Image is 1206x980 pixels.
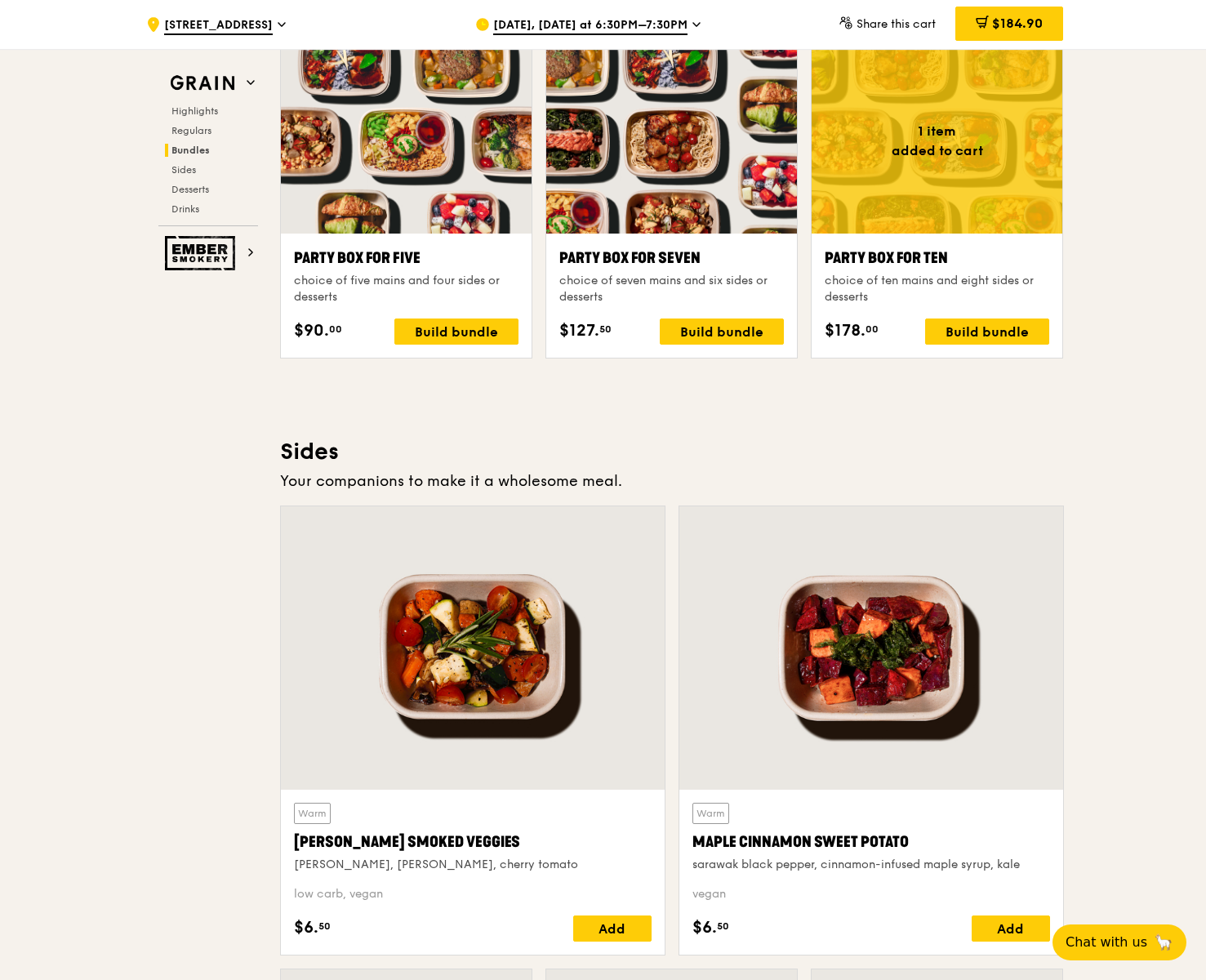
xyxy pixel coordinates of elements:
span: 50 [599,323,612,336]
div: Your companions to make it a wholesome meal. [280,470,1064,492]
span: [STREET_ADDRESS] [164,17,273,35]
span: Share this cart [857,17,936,31]
div: [PERSON_NAME] Smoked Veggies [294,831,652,853]
img: Ember Smokery web logo [165,236,240,270]
div: low carb, vegan [294,886,652,902]
div: Maple Cinnamon Sweet Potato [692,831,1050,853]
span: 00 [329,323,342,336]
span: $6. [294,915,318,940]
span: $184.90 [992,16,1043,31]
div: Build bundle [925,318,1049,345]
span: Desserts [171,184,209,195]
span: Regulars [171,125,211,136]
div: choice of ten mains and eight sides or desserts [825,273,1049,305]
div: sarawak black pepper, cinnamon-infused maple syrup, kale [692,857,1050,873]
div: Party Box for Ten [825,247,1049,269]
div: choice of seven mains and six sides or desserts [559,273,784,305]
span: Drinks [171,203,199,215]
h3: Sides [280,437,1064,466]
div: Add [573,915,652,942]
div: [PERSON_NAME], [PERSON_NAME], cherry tomato [294,857,652,873]
span: 50 [717,920,729,933]
div: choice of five mains and four sides or desserts [294,273,518,305]
div: Add [972,915,1050,942]
span: $127. [559,318,599,343]
div: Build bundle [660,318,784,345]
span: 50 [318,920,331,933]
span: 00 [866,323,879,336]
span: $178. [825,318,866,343]
div: Party Box for Five [294,247,518,269]
span: 🦙 [1154,933,1173,952]
button: Chat with us🦙 [1052,924,1186,960]
span: [DATE], [DATE] at 6:30PM–7:30PM [493,17,688,35]
span: Chat with us [1066,933,1147,952]
span: Bundles [171,145,210,156]
span: Sides [171,164,196,176]
span: Highlights [171,105,218,117]
div: Warm [294,803,331,824]
span: $90. [294,318,329,343]
div: Party Box for Seven [559,247,784,269]
div: vegan [692,886,1050,902]
img: Grain web logo [165,69,240,98]
div: Build bundle [394,318,518,345]
div: Warm [692,803,729,824]
span: $6. [692,915,717,940]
